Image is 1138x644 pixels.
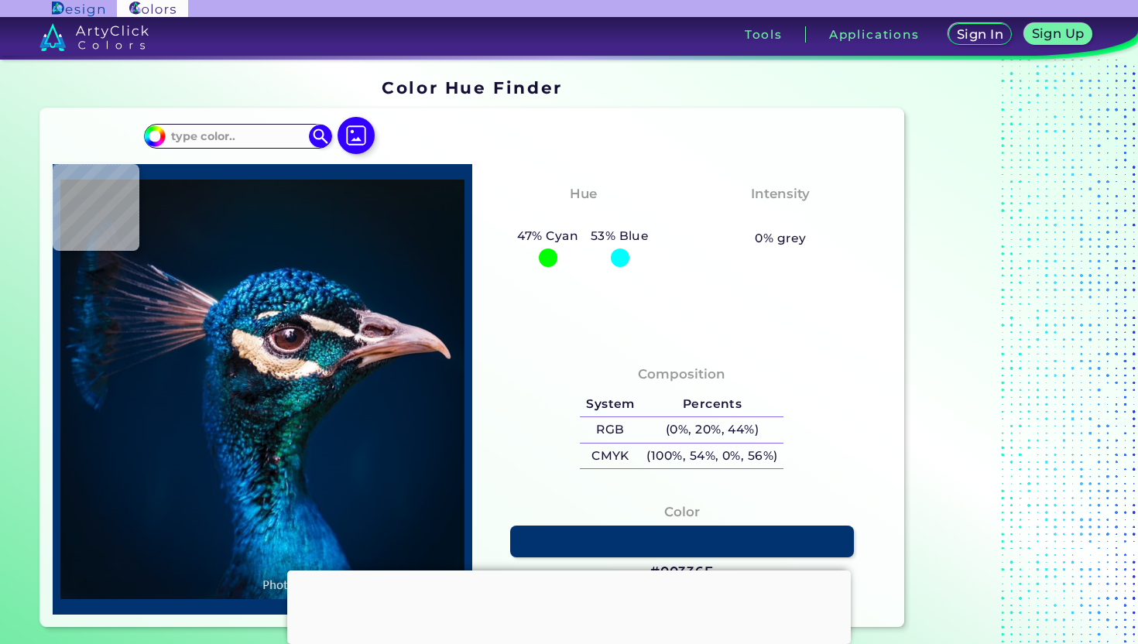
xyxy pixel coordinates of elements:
[338,117,375,154] img: icon picture
[39,23,149,51] img: logo_artyclick_colors_white.svg
[641,444,784,469] h5: (100%, 54%, 0%, 56%)
[52,2,104,16] img: ArtyClick Design logo
[512,226,584,246] h5: 47% Cyan
[910,72,1104,633] iframe: Advertisement
[382,76,562,99] h1: Color Hue Finder
[580,417,640,443] h5: RGB
[540,207,627,226] h3: Cyan-Blue
[1027,25,1088,44] a: Sign Up
[951,25,1009,44] a: Sign In
[959,29,1002,40] h5: Sign In
[650,563,714,581] h3: #00336F
[755,228,806,248] h5: 0% grey
[747,207,814,226] h3: Vibrant
[580,444,640,469] h5: CMYK
[60,172,464,607] img: img_pavlin.jpg
[570,183,597,205] h4: Hue
[287,570,851,640] iframe: Advertisement
[641,392,784,417] h5: Percents
[751,183,810,205] h4: Intensity
[641,417,784,443] h5: (0%, 20%, 44%)
[1034,28,1082,39] h5: Sign Up
[664,501,700,523] h4: Color
[745,29,783,40] h3: Tools
[638,363,725,385] h4: Composition
[584,226,655,246] h5: 53% Blue
[166,126,310,147] input: type color..
[829,29,920,40] h3: Applications
[580,392,640,417] h5: System
[309,125,332,148] img: icon search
